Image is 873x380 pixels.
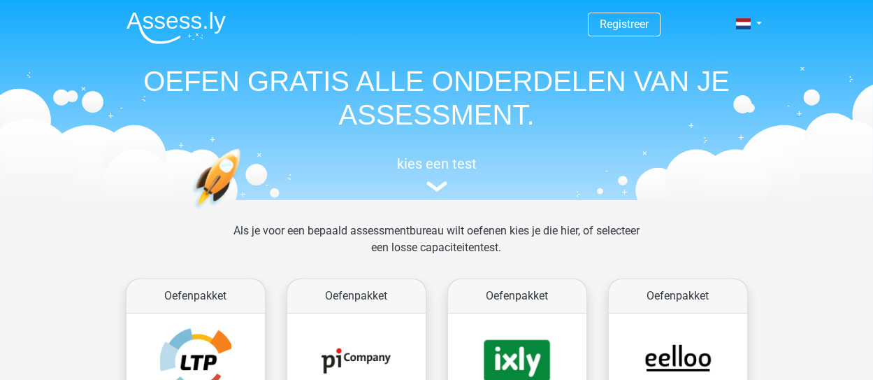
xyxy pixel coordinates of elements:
[115,155,758,192] a: kies een test
[222,223,651,273] div: Als je voor een bepaald assessmentbureau wilt oefenen kies je die hier, of selecteer een losse ca...
[192,148,295,275] img: oefenen
[127,11,226,44] img: Assessly
[115,155,758,172] h5: kies een test
[115,64,758,132] h1: OEFEN GRATIS ALLE ONDERDELEN VAN JE ASSESSMENT.
[426,181,447,192] img: assessment
[600,17,649,31] a: Registreer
